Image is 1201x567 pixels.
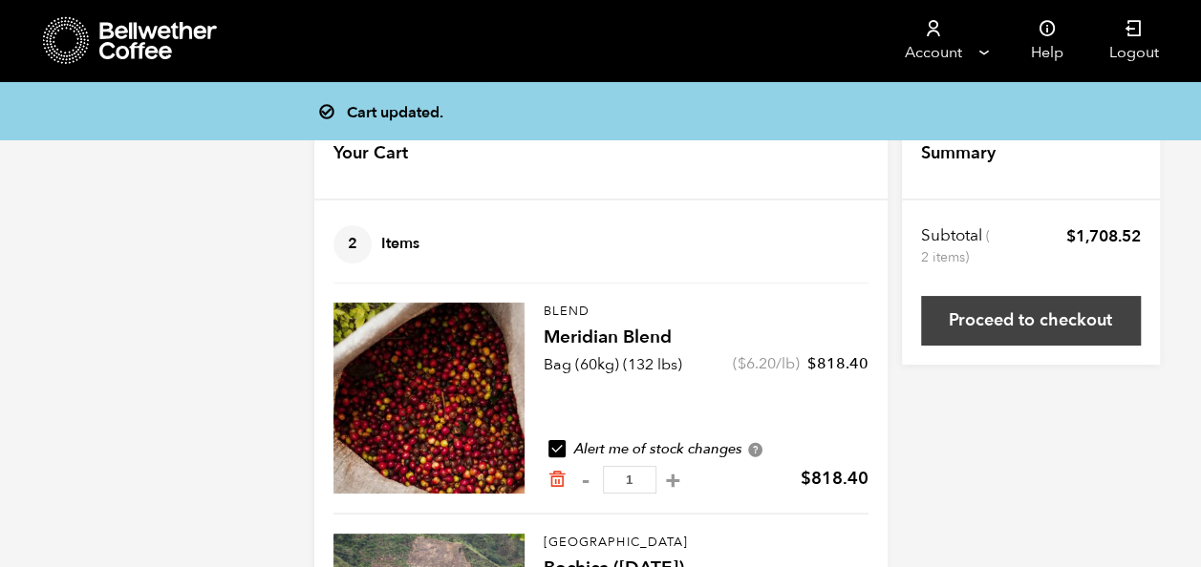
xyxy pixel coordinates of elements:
[544,439,869,460] div: Alert me of stock changes
[544,534,869,553] p: [GEOGRAPHIC_DATA]
[333,141,408,166] h4: Your Cart
[333,225,372,263] span: 2
[544,353,682,376] p: Bag (60kg) (132 lbs)
[921,296,1141,346] a: Proceed to checkout
[738,353,776,374] bdi: 6.20
[807,353,869,374] bdi: 818.40
[544,325,869,351] h4: Meridian Blend
[603,466,656,493] input: Qty
[1066,225,1141,247] bdi: 1,708.52
[333,225,419,263] h4: Items
[807,353,817,374] span: $
[801,467,811,491] span: $
[328,97,901,124] div: Cart updated.
[661,471,685,490] button: +
[733,353,800,374] span: ( /lb)
[921,225,993,267] th: Subtotal
[1066,225,1076,247] span: $
[801,467,869,491] bdi: 818.40
[574,471,598,490] button: -
[544,303,869,322] p: Blend
[921,141,996,166] h4: Summary
[738,353,746,374] span: $
[547,470,567,490] a: Remove from cart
